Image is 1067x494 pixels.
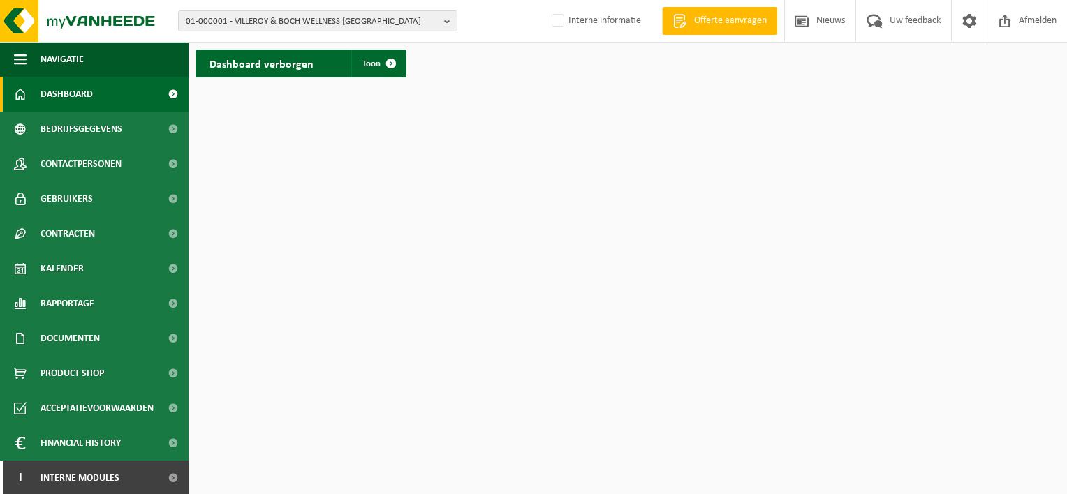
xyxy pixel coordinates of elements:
[196,50,328,77] h2: Dashboard verborgen
[41,77,93,112] span: Dashboard
[41,181,93,216] span: Gebruikers
[691,14,770,28] span: Offerte aanvragen
[41,356,104,391] span: Product Shop
[662,7,777,35] a: Offerte aanvragen
[186,11,439,32] span: 01-000001 - VILLEROY & BOCH WELLNESS [GEOGRAPHIC_DATA]
[41,42,84,77] span: Navigatie
[178,10,457,31] button: 01-000001 - VILLEROY & BOCH WELLNESS [GEOGRAPHIC_DATA]
[41,391,154,426] span: Acceptatievoorwaarden
[351,50,405,77] a: Toon
[41,112,122,147] span: Bedrijfsgegevens
[41,147,122,181] span: Contactpersonen
[41,321,100,356] span: Documenten
[41,426,121,461] span: Financial History
[41,251,84,286] span: Kalender
[362,59,381,68] span: Toon
[549,10,641,31] label: Interne informatie
[41,286,94,321] span: Rapportage
[41,216,95,251] span: Contracten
